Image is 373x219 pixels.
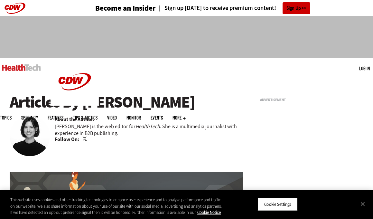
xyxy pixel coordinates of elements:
a: MonITor [126,115,141,120]
img: Jordan Scott [10,116,50,156]
button: Close [356,197,370,211]
a: Twitter [82,137,88,142]
a: Tips & Tactics [73,115,98,120]
p: [PERSON_NAME] is the web editor for . She is a multimedia journalist with experience in B2B publi... [55,123,243,137]
span: More [173,115,186,120]
a: Features [48,115,63,120]
a: More information about your privacy [197,210,221,215]
a: Sign up [DATE] to receive premium content! [156,5,276,11]
a: CDW [51,100,99,107]
a: Video [107,115,117,120]
div: User menu [359,65,370,72]
button: Cookie Settings [257,197,298,211]
a: Sign Up [283,2,310,14]
span: Specialty [21,115,38,120]
a: Events [151,115,163,120]
img: Home [2,64,41,71]
iframe: advertisement [70,23,304,52]
b: Follow On: [55,136,79,143]
iframe: advertisement [260,104,357,185]
img: Home [51,58,99,106]
div: This website uses cookies and other tracking technologies to enhance user experience and to analy... [10,197,224,216]
a: Become an Insider [95,5,156,12]
a: Log in [359,65,370,71]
